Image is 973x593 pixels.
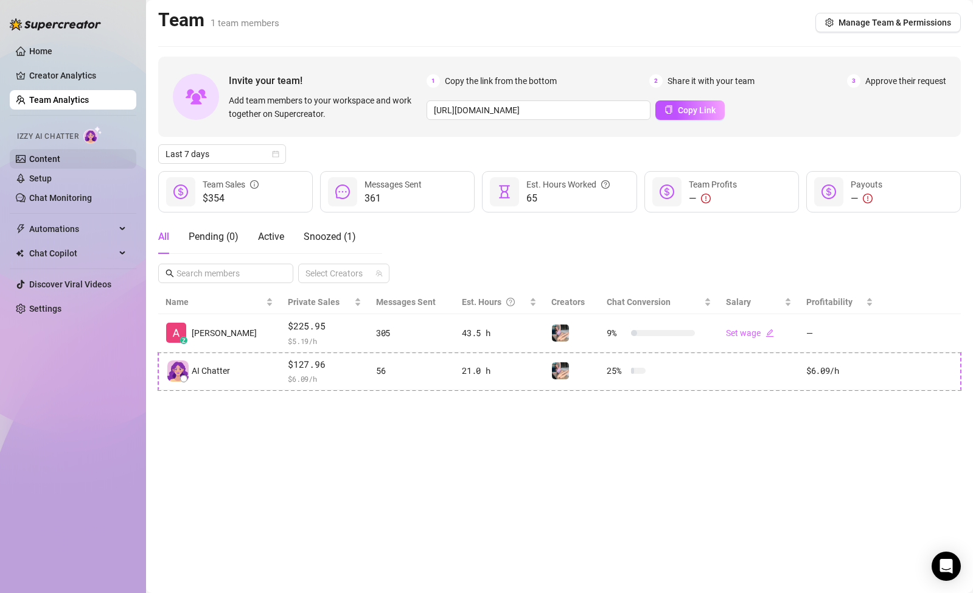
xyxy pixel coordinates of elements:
span: copy [664,105,673,114]
img: Autumn [552,362,569,379]
img: izzy-ai-chatter-avatar-DDCN_rTZ.svg [167,360,189,382]
span: setting [825,18,834,27]
span: calendar [272,150,279,158]
span: exclamation-circle [863,194,873,203]
div: All [158,230,169,244]
img: logo-BBDzfeDw.svg [10,18,101,30]
button: Copy Link [655,100,725,120]
span: Invite your team! [229,73,427,88]
span: $ 6.09 /h [288,373,361,385]
span: message [335,184,350,199]
span: Messages Sent [364,180,422,189]
span: Messages Sent [376,297,436,307]
a: Set wageedit [726,328,774,338]
input: Search members [176,267,276,280]
span: thunderbolt [16,224,26,234]
span: 65 [526,191,610,206]
div: Team Sales [203,178,259,191]
a: Chat Monitoring [29,193,92,203]
span: Name [166,295,263,309]
span: question-circle [601,178,610,191]
span: Izzy AI Chatter [17,131,78,142]
span: hourglass [497,184,512,199]
span: exclamation-circle [701,194,711,203]
th: Name [158,290,281,314]
span: question-circle [506,295,515,309]
img: Chat Copilot [16,249,24,258]
a: Setup [29,174,52,183]
span: Chat Copilot [29,244,116,263]
img: AI Chatter [83,126,102,144]
div: 56 [376,364,447,377]
div: 21.0 h [462,364,537,377]
span: Profitability [806,297,853,307]
span: $127.96 [288,357,361,372]
span: 1 [427,74,440,88]
div: — [689,191,737,206]
button: Manage Team & Permissions [815,13,961,32]
span: Copy the link from the bottom [445,74,557,88]
span: Manage Team & Permissions [839,18,951,27]
a: Creator Analytics [29,66,127,85]
span: Active [258,231,284,242]
span: 9 % [607,326,626,340]
div: — [851,191,882,206]
span: Salary [726,297,751,307]
span: dollar-circle [821,184,836,199]
div: Est. Hours [462,295,527,309]
span: edit [765,329,774,337]
span: $225.95 [288,319,361,334]
span: Team Profits [689,180,737,189]
span: Snoozed ( 1 ) [304,231,356,242]
div: Pending ( 0 ) [189,230,239,244]
span: Add team members to your workspace and work together on Supercreator. [229,94,422,121]
a: Settings [29,304,61,314]
a: Home [29,46,52,56]
span: Share it with your team [668,74,755,88]
span: Copy Link [678,105,716,115]
span: Payouts [851,180,882,189]
span: $354 [203,191,259,206]
a: Team Analytics [29,95,89,105]
span: info-circle [250,178,259,191]
span: 361 [364,191,422,206]
img: Autumn Moon [166,323,186,343]
h2: Team [158,9,279,32]
a: Discover Viral Videos [29,279,111,289]
div: 305 [376,326,447,340]
span: Approve their request [865,74,946,88]
span: AI Chatter [192,364,230,377]
div: z [180,337,187,344]
span: 2 [649,74,663,88]
span: 1 team members [211,18,279,29]
span: search [166,269,174,278]
div: $6.09 /h [806,364,873,377]
img: Autumn [552,325,569,342]
span: Chat Conversion [607,297,671,307]
span: Automations [29,219,116,239]
span: team [375,270,383,277]
span: dollar-circle [173,184,188,199]
span: dollar-circle [660,184,674,199]
span: [PERSON_NAME] [192,326,257,340]
div: Est. Hours Worked [526,178,610,191]
div: 43.5 h [462,326,537,340]
span: 3 [847,74,860,88]
span: $ 5.19 /h [288,335,361,347]
a: Content [29,154,60,164]
div: Open Intercom Messenger [932,552,961,581]
span: Private Sales [288,297,340,307]
th: Creators [544,290,599,314]
span: 25 % [607,364,626,377]
span: Last 7 days [166,145,279,163]
td: — [799,314,881,353]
